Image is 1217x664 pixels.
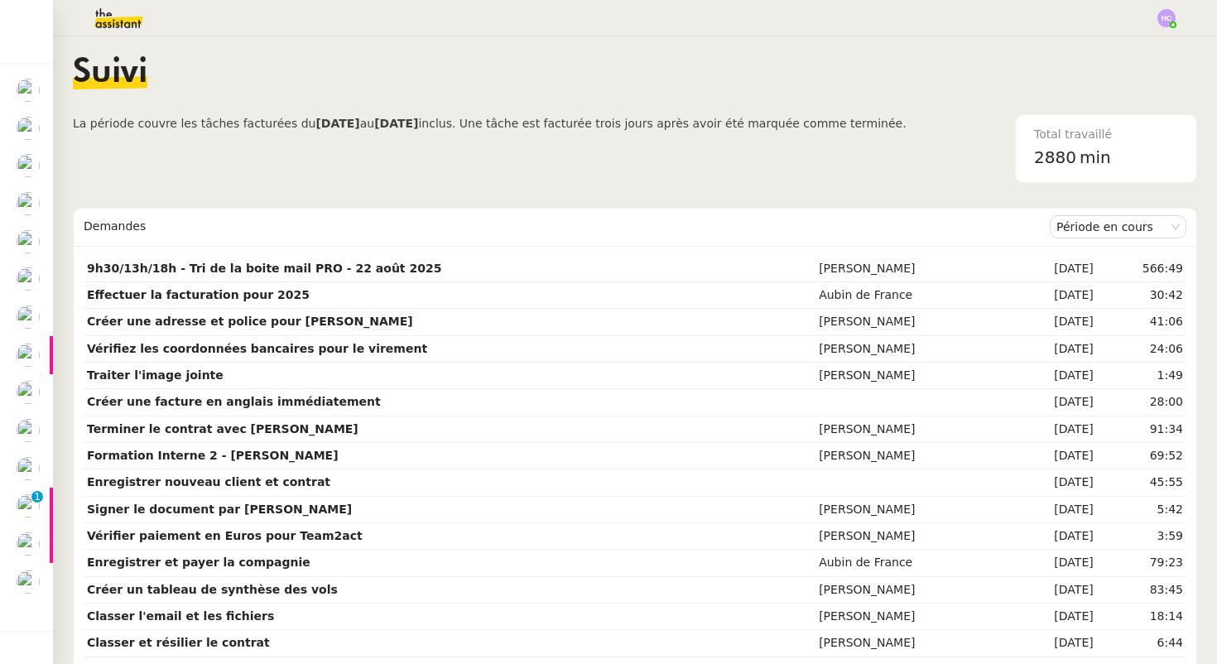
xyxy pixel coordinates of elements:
[1010,550,1097,576] td: [DATE]
[87,315,413,328] strong: Créer une adresse et police pour [PERSON_NAME]
[1097,309,1186,335] td: 41:06
[87,288,310,301] strong: Effectuer la facturation pour 2025
[1097,604,1186,630] td: 18:14
[815,363,1010,389] td: [PERSON_NAME]
[17,419,40,442] img: users%2F0zQGGmvZECeMseaPawnreYAQQyS2%2Favatar%2Feddadf8a-b06f-4db9-91c4-adeed775bb0f
[815,577,1010,604] td: [PERSON_NAME]
[1010,469,1097,496] td: [DATE]
[1097,550,1186,576] td: 79:23
[1097,443,1186,469] td: 69:52
[1010,309,1097,335] td: [DATE]
[17,344,40,367] img: users%2FJFLd9nv9Xedc5sw3Tv0uXAOtmPa2%2Favatar%2F614c234d-a034-4f22-a3a9-e3102a8b8590
[87,475,330,488] strong: Enregistrer nouveau client et contrat
[815,443,1010,469] td: [PERSON_NAME]
[87,529,363,542] strong: Vérifier paiement en Euros pour Team2act
[1097,256,1186,282] td: 566:49
[87,368,224,382] strong: Traiter l'image jointe
[1097,389,1186,416] td: 28:00
[1010,577,1097,604] td: [DATE]
[1097,336,1186,363] td: 24:06
[815,550,1010,576] td: Aubin de France
[17,79,40,102] img: users%2Fa6PbEmLwvGXylUqKytRPpDpAx153%2Favatar%2Ffanny.png
[17,494,40,517] img: users%2FJFLd9nv9Xedc5sw3Tv0uXAOtmPa2%2Favatar%2F614c234d-a034-4f22-a3a9-e3102a8b8590
[815,630,1010,657] td: [PERSON_NAME]
[815,604,1010,630] td: [PERSON_NAME]
[1097,363,1186,389] td: 1:49
[374,117,418,130] b: [DATE]
[1010,630,1097,657] td: [DATE]
[1010,336,1097,363] td: [DATE]
[17,267,40,291] img: users%2Fa6PbEmLwvGXylUqKytRPpDpAx153%2Favatar%2Ffanny.png
[418,117,906,130] span: inclus. Une tâche est facturée trois jours après avoir été marquée comme terminée.
[315,117,359,130] b: [DATE]
[1034,125,1178,144] div: Total travaillé
[815,416,1010,443] td: [PERSON_NAME]
[1097,469,1186,496] td: 45:55
[1010,416,1097,443] td: [DATE]
[87,503,352,516] strong: Signer le document par [PERSON_NAME]
[31,491,43,503] nz-badge-sup: 1
[1097,282,1186,309] td: 30:42
[17,532,40,556] img: users%2FALbeyncImohZ70oG2ud0kR03zez1%2Favatar%2F645c5494-5e49-4313-a752-3cbe407590be
[17,381,40,404] img: users%2FNmPW3RcGagVdwlUj0SIRjiM8zA23%2Favatar%2Fb3e8f68e-88d8-429d-a2bd-00fb6f2d12db
[17,230,40,253] img: users%2FERVxZKLGxhVfG9TsREY0WEa9ok42%2Favatar%2Fportrait-563450-crop.jpg
[1056,216,1180,238] nz-select-item: Période en cours
[17,154,40,177] img: users%2Fa6PbEmLwvGXylUqKytRPpDpAx153%2Favatar%2Ffanny.png
[87,636,270,649] strong: Classer et résilier le contrat
[360,117,374,130] span: au
[87,449,339,462] strong: Formation Interne 2 - [PERSON_NAME]
[815,282,1010,309] td: Aubin de France
[815,523,1010,550] td: [PERSON_NAME]
[1097,523,1186,550] td: 3:59
[815,309,1010,335] td: [PERSON_NAME]
[17,457,40,480] img: users%2FNmPW3RcGagVdwlUj0SIRjiM8zA23%2Favatar%2Fb3e8f68e-88d8-429d-a2bd-00fb6f2d12db
[73,56,147,89] span: Suivi
[34,491,41,506] p: 1
[1010,604,1097,630] td: [DATE]
[1010,443,1097,469] td: [DATE]
[1097,416,1186,443] td: 91:34
[1080,144,1111,171] span: min
[87,609,274,623] strong: Classer l'email et les fichiers
[87,422,358,435] strong: Terminer le contrat avec [PERSON_NAME]
[1010,363,1097,389] td: [DATE]
[87,262,441,275] strong: 9h30/13h/18h - Tri de la boite mail PRO - 22 août 2025
[87,342,427,355] strong: Vérifiez les coordonnées bancaires pour le virement
[17,192,40,215] img: users%2Fa6PbEmLwvGXylUqKytRPpDpAx153%2Favatar%2Ffanny.png
[87,556,310,569] strong: Enregistrer et payer la compagnie
[1097,577,1186,604] td: 83:45
[1034,147,1076,167] span: 2880
[815,336,1010,363] td: [PERSON_NAME]
[84,210,1050,243] div: Demandes
[17,306,40,329] img: users%2Fa6PbEmLwvGXylUqKytRPpDpAx153%2Favatar%2Ffanny.png
[1010,523,1097,550] td: [DATE]
[1097,630,1186,657] td: 6:44
[1010,282,1097,309] td: [DATE]
[17,570,40,594] img: users%2Fa6PbEmLwvGXylUqKytRPpDpAx153%2Favatar%2Ffanny.png
[815,497,1010,523] td: [PERSON_NAME]
[87,583,338,596] strong: Créer un tableau de synthèse des vols
[87,395,381,408] strong: Créer une facture en anglais immédiatement
[1010,389,1097,416] td: [DATE]
[1157,9,1176,27] img: svg
[1010,256,1097,282] td: [DATE]
[73,117,315,130] span: La période couvre les tâches facturées du
[1097,497,1186,523] td: 5:42
[815,256,1010,282] td: [PERSON_NAME]
[1010,497,1097,523] td: [DATE]
[17,117,40,140] img: users%2FTDxDvmCjFdN3QFePFNGdQUcJcQk1%2Favatar%2F0cfb3a67-8790-4592-a9ec-92226c678442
